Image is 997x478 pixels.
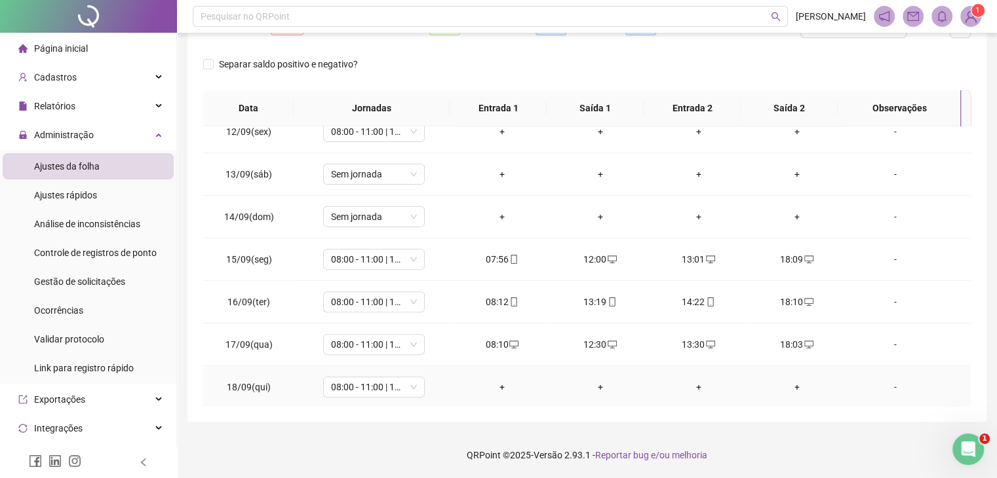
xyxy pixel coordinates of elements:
[878,10,890,22] span: notification
[331,292,417,312] span: 08:00 - 11:00 | 12:12 - 18:00
[34,101,75,111] span: Relatórios
[508,297,518,306] span: mobile
[758,380,836,394] div: +
[856,167,933,181] div: -
[34,190,97,200] span: Ajustes rápidos
[705,255,715,264] span: desktop
[534,450,562,460] span: Versão
[226,126,271,137] span: 12/09(sex)
[660,167,737,181] div: +
[463,124,541,139] div: +
[562,124,639,139] div: +
[34,219,140,229] span: Análise de inconsistências
[225,169,272,179] span: 13/09(sáb)
[34,394,85,405] span: Exportações
[758,295,836,309] div: 18:10
[606,340,617,349] span: desktop
[848,101,950,115] span: Observações
[18,73,28,82] span: user-add
[936,10,948,22] span: bell
[34,363,134,373] span: Link para registro rápido
[961,7,981,26] img: 80004
[660,124,737,139] div: +
[508,340,518,349] span: desktop
[660,295,737,309] div: 14:22
[214,57,363,71] span: Separar saldo positivo e negativo?
[34,72,77,83] span: Cadastros
[18,101,28,111] span: file
[177,432,997,478] footer: QRPoint © 2025 - 2.93.1 -
[562,210,639,224] div: +
[34,334,104,344] span: Validar protocolo
[227,382,271,392] span: 18/09(qui)
[907,10,919,22] span: mail
[463,210,541,224] div: +
[979,433,990,444] span: 1
[508,255,518,264] span: mobile
[49,454,62,468] span: linkedin
[331,377,417,397] span: 08:00 - 11:00 | 12:12 - 18:00
[562,337,639,352] div: 12:30
[758,124,836,139] div: +
[644,90,741,126] th: Entrada 2
[660,210,737,224] div: +
[660,337,737,352] div: 13:30
[856,252,933,267] div: -
[227,297,270,307] span: 16/09(ter)
[224,211,274,222] span: 14/09(dom)
[971,4,985,17] sup: Atualize o seu contato no menu Meus Dados
[705,340,715,349] span: desktop
[331,335,417,354] span: 08:00 - 11:00 | 12:12 - 18:00
[331,207,417,227] span: Sem jornada
[803,340,813,349] span: desktop
[463,167,541,181] div: +
[139,458,148,467] span: left
[331,164,417,184] span: Sem jornada
[29,454,42,468] span: facebook
[606,255,617,264] span: desktop
[68,454,81,468] span: instagram
[34,423,83,433] span: Integrações
[547,90,644,126] th: Saída 1
[562,380,639,394] div: +
[203,90,294,126] th: Data
[975,6,980,15] span: 1
[463,252,541,267] div: 07:56
[331,122,417,141] span: 08:00 - 11:00 | 12:12 - 18:00
[660,252,737,267] div: 13:01
[18,130,28,139] span: lock
[226,254,272,265] span: 15/09(seg)
[741,90,838,126] th: Saída 2
[18,395,28,404] span: export
[660,380,737,394] div: +
[856,380,933,394] div: -
[952,433,984,465] iframe: Intercom live chat
[463,380,541,394] div: +
[856,337,933,352] div: -
[18,424,28,433] span: sync
[34,248,157,258] span: Controle de registros de ponto
[34,43,88,54] span: Página inicial
[758,210,836,224] div: +
[18,44,28,53] span: home
[758,167,836,181] div: +
[856,295,933,309] div: -
[562,252,639,267] div: 12:00
[803,255,813,264] span: desktop
[771,12,781,22] span: search
[450,90,547,126] th: Entrada 1
[758,337,836,352] div: 18:03
[856,124,933,139] div: -
[34,276,125,287] span: Gestão de solicitações
[595,450,707,460] span: Reportar bug e/ou melhoria
[803,297,813,306] span: desktop
[34,161,100,172] span: Ajustes da folha
[606,297,617,306] span: mobile
[331,249,417,269] span: 08:00 - 11:00 | 12:12 - 18:00
[705,297,715,306] span: mobile
[796,9,866,24] span: [PERSON_NAME]
[856,210,933,224] div: -
[758,252,836,267] div: 18:09
[463,295,541,309] div: 08:12
[225,339,273,350] span: 17/09(qua)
